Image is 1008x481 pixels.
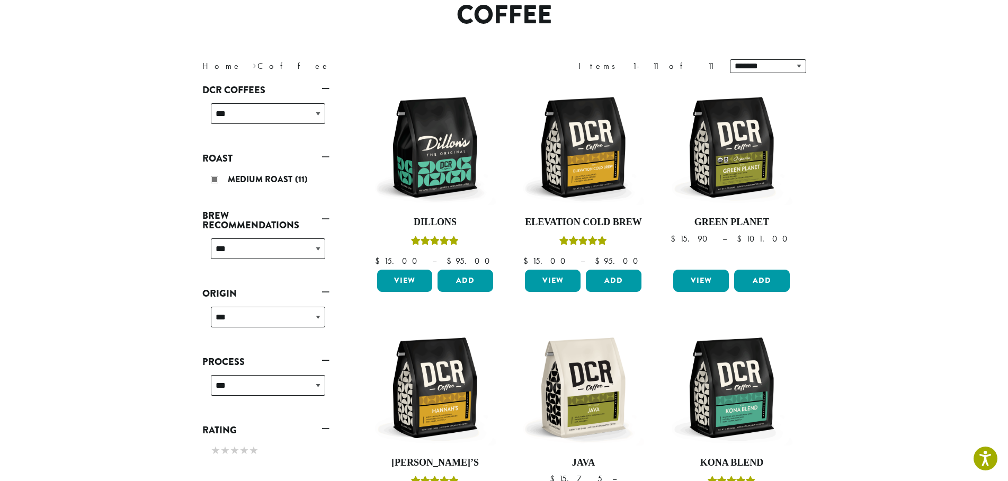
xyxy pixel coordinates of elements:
[202,99,329,137] div: DCR Coffees
[375,255,422,266] bdi: 15.00
[432,255,436,266] span: –
[522,217,644,228] h4: Elevation Cold Brew
[202,207,329,234] a: Brew Recommendations
[595,255,643,266] bdi: 95.00
[595,255,604,266] span: $
[673,270,729,292] a: View
[671,86,792,265] a: Green Planet
[202,81,329,99] a: DCR Coffees
[734,270,790,292] button: Add
[202,439,329,464] div: Rating
[737,233,746,244] span: $
[523,255,570,266] bdi: 15.00
[522,86,644,208] img: DCR-12oz-Elevation-Cold-Brew-Stock-scaled.png
[522,457,644,469] h4: Java
[447,255,495,266] bdi: 95.00
[671,233,680,244] span: $
[377,270,433,292] a: View
[211,443,220,458] span: ★
[411,235,459,251] div: Rated 5.00 out of 5
[253,56,256,73] span: ›
[202,167,329,194] div: Roast
[671,233,712,244] bdi: 15.90
[202,234,329,272] div: Brew Recommendations
[586,270,641,292] button: Add
[220,443,230,458] span: ★
[522,86,644,265] a: Elevation Cold BrewRated 5.00 out of 5
[202,60,488,73] nav: Breadcrumb
[249,443,258,458] span: ★
[737,233,792,244] bdi: 101.00
[447,255,456,266] span: $
[295,173,308,185] span: (11)
[375,255,384,266] span: $
[671,327,792,449] img: DCR-12oz-Kona-Blend-Stock-scaled.png
[202,353,329,371] a: Process
[525,270,581,292] a: View
[671,457,792,469] h4: Kona Blend
[202,284,329,302] a: Origin
[722,233,727,244] span: –
[671,86,792,208] img: DCR-12oz-FTO-Green-Planet-Stock-scaled.png
[671,217,792,228] h4: Green Planet
[202,302,329,340] div: Origin
[374,327,496,449] img: DCR-12oz-Hannahs-Stock-scaled.png
[581,255,585,266] span: –
[523,255,532,266] span: $
[578,60,714,73] div: Items 1-11 of 11
[374,86,496,208] img: DCR-12oz-Dillons-Stock-scaled.png
[559,235,607,251] div: Rated 5.00 out of 5
[438,270,493,292] button: Add
[522,327,644,449] img: DCR-12oz-Java-Stock-scaled.png
[202,149,329,167] a: Roast
[239,443,249,458] span: ★
[202,60,242,72] a: Home
[202,371,329,408] div: Process
[374,86,496,265] a: DillonsRated 5.00 out of 5
[202,421,329,439] a: Rating
[230,443,239,458] span: ★
[374,457,496,469] h4: [PERSON_NAME]’s
[374,217,496,228] h4: Dillons
[228,173,295,185] span: Medium Roast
